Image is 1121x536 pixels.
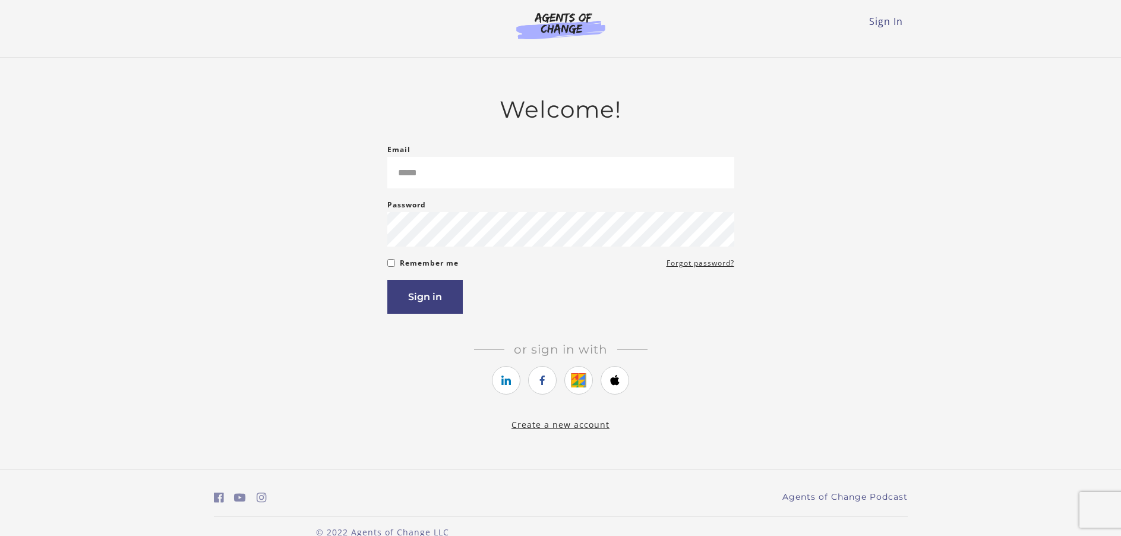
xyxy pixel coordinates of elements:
[667,256,734,270] a: Forgot password?
[511,419,610,430] a: Create a new account
[387,143,410,157] label: Email
[528,366,557,395] a: https://courses.thinkific.com/users/auth/facebook?ss%5Breferral%5D=&ss%5Buser_return_to%5D=&ss%5B...
[387,96,734,124] h2: Welcome!
[257,492,267,503] i: https://www.instagram.com/agentsofchangeprep/ (Open in a new window)
[504,342,617,357] span: Or sign in with
[257,489,267,506] a: https://www.instagram.com/agentsofchangeprep/ (Open in a new window)
[387,280,463,314] button: Sign in
[492,366,520,395] a: https://courses.thinkific.com/users/auth/linkedin?ss%5Breferral%5D=&ss%5Buser_return_to%5D=&ss%5B...
[601,366,629,395] a: https://courses.thinkific.com/users/auth/apple?ss%5Breferral%5D=&ss%5Buser_return_to%5D=&ss%5Bvis...
[214,489,224,506] a: https://www.facebook.com/groups/aswbtestprep (Open in a new window)
[234,492,246,503] i: https://www.youtube.com/c/AgentsofChangeTestPrepbyMeaganMitchell (Open in a new window)
[869,15,903,28] a: Sign In
[564,366,593,395] a: https://courses.thinkific.com/users/auth/google?ss%5Breferral%5D=&ss%5Buser_return_to%5D=&ss%5Bvi...
[504,12,618,39] img: Agents of Change Logo
[387,198,426,212] label: Password
[400,256,459,270] label: Remember me
[234,489,246,506] a: https://www.youtube.com/c/AgentsofChangeTestPrepbyMeaganMitchell (Open in a new window)
[214,492,224,503] i: https://www.facebook.com/groups/aswbtestprep (Open in a new window)
[782,491,908,503] a: Agents of Change Podcast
